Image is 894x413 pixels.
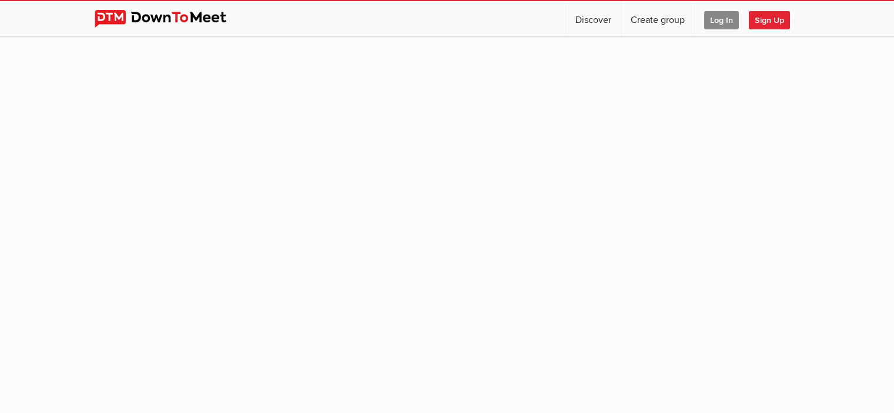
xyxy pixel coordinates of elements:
[566,1,621,36] a: Discover
[749,11,790,29] span: Sign Up
[749,1,799,36] a: Sign Up
[695,1,748,36] a: Log In
[704,11,739,29] span: Log In
[621,1,694,36] a: Create group
[95,10,245,28] img: DownToMeet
